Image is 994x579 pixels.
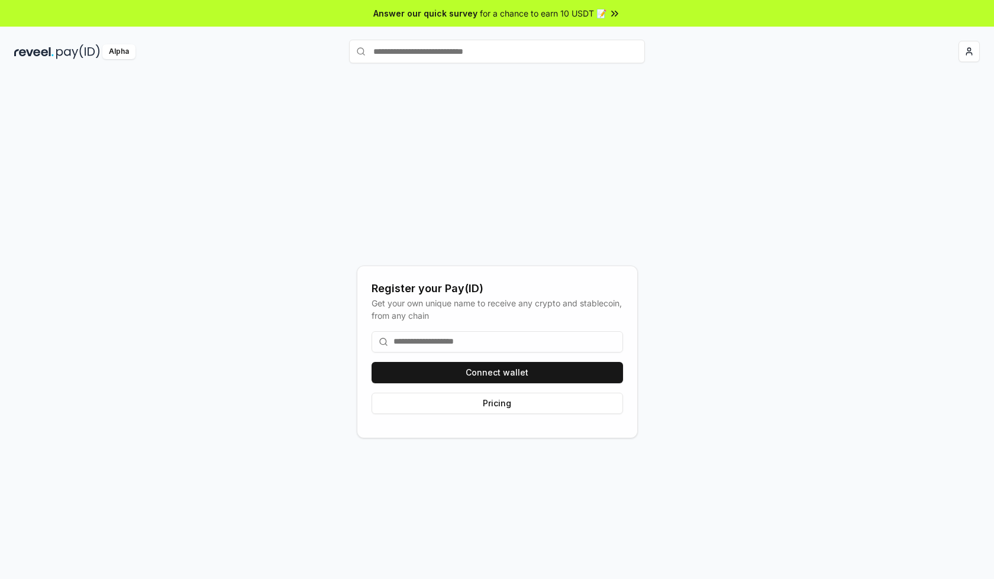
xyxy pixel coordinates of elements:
[373,7,477,20] span: Answer our quick survey
[14,44,54,59] img: reveel_dark
[102,44,135,59] div: Alpha
[372,297,623,322] div: Get your own unique name to receive any crypto and stablecoin, from any chain
[480,7,606,20] span: for a chance to earn 10 USDT 📝
[372,362,623,383] button: Connect wallet
[372,393,623,414] button: Pricing
[56,44,100,59] img: pay_id
[372,280,623,297] div: Register your Pay(ID)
